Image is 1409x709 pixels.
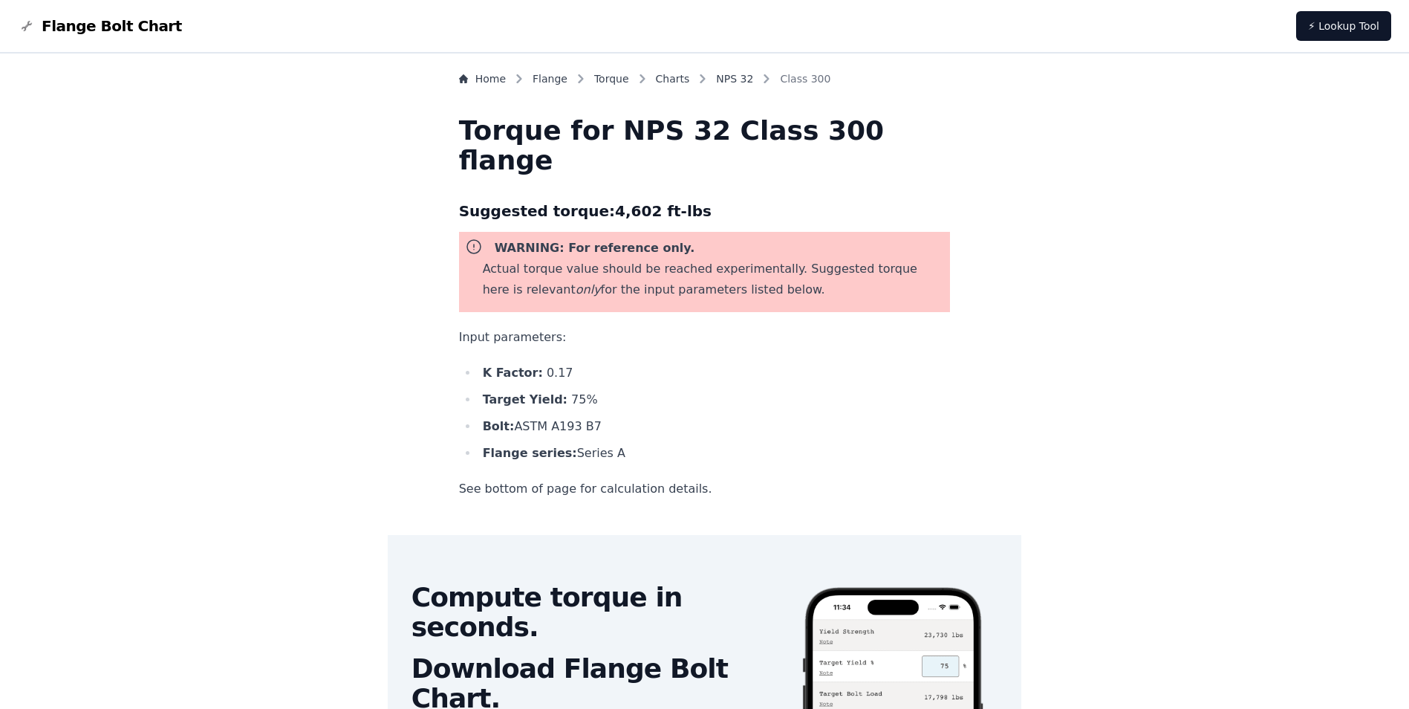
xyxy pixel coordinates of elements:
[483,419,515,433] b: Bolt:
[478,416,951,437] li: ASTM A193 B7
[478,363,951,383] li: 0.17
[533,71,567,86] a: Flange
[459,116,951,175] h1: Torque for NPS 32 Class 300 flange
[1296,11,1391,41] a: ⚡ Lookup Tool
[18,16,182,36] a: Flange Bolt Chart LogoFlange Bolt Chart
[780,71,830,86] span: Class 300
[411,583,777,642] h2: Compute torque in seconds.
[656,71,690,86] a: Charts
[716,71,753,86] a: NPS 32
[594,71,629,86] a: Torque
[483,259,945,300] p: Actual torque value should be reached experimentally. Suggested torque here is relevant for the i...
[18,17,36,35] img: Flange Bolt Chart Logo
[459,199,951,223] h3: Suggested torque: 4,602 ft-lbs
[459,71,506,86] a: Home
[576,282,601,297] i: only
[478,443,951,464] li: Series A
[483,392,567,407] b: Target Yield:
[483,366,543,380] b: K Factor:
[495,241,695,255] b: WARNING: For reference only.
[459,479,951,499] p: See bottom of page for calculation details.
[478,389,951,410] li: 75 %
[459,327,951,348] p: Input parameters:
[42,16,182,36] span: Flange Bolt Chart
[459,71,951,92] nav: Breadcrumb
[483,446,577,460] b: Flange series:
